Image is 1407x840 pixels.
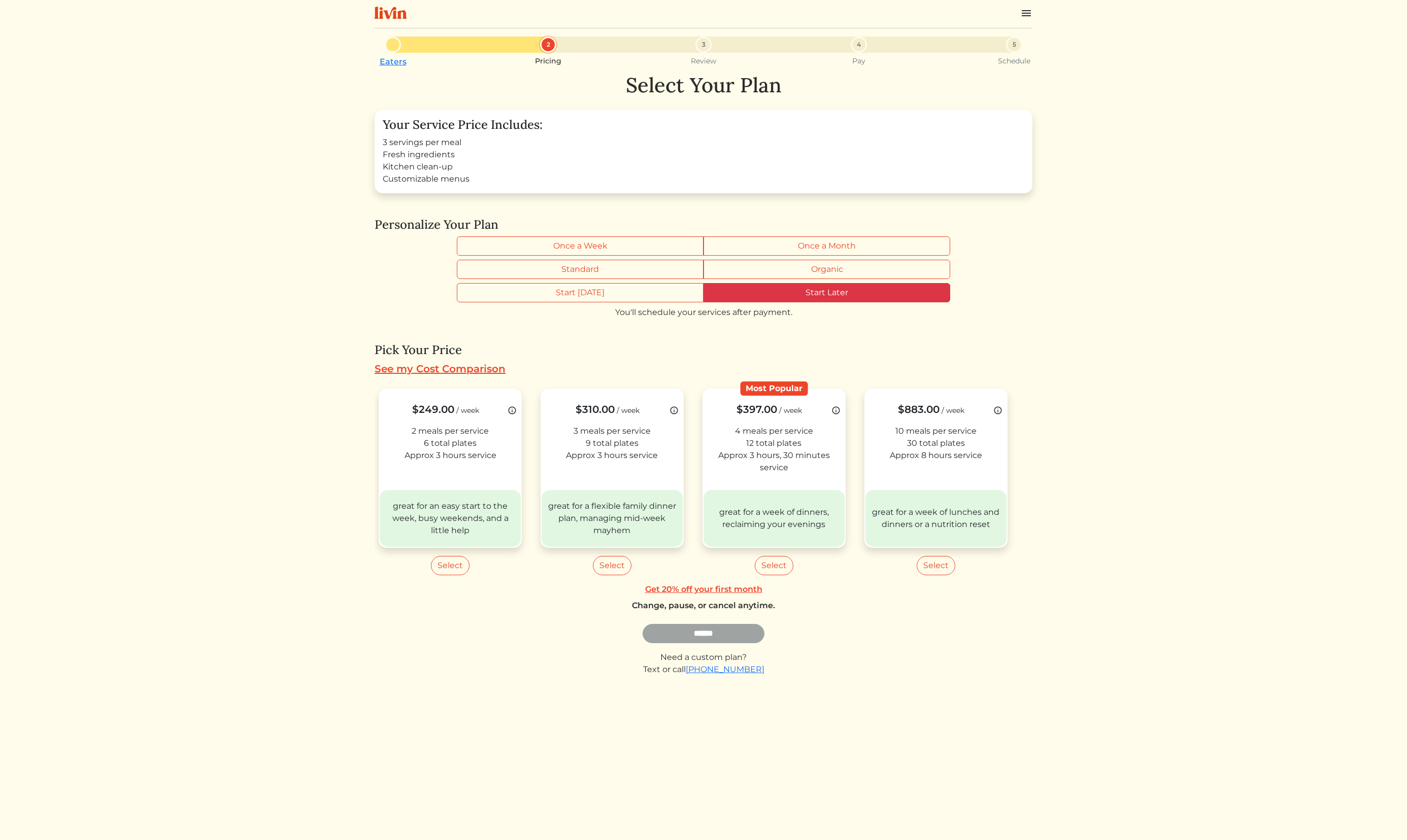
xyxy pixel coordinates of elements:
a: See my Cost Comparison [375,363,506,375]
span: / week [617,406,640,415]
div: Start timing [457,283,950,302]
div: 12 total plates [708,437,841,449]
label: Start [DATE] [457,283,703,302]
label: Standard [457,260,703,279]
div: Most Popular [740,381,808,395]
span: 3 [702,40,706,49]
div: 10 meals per service [869,425,1002,437]
span: / week [779,406,802,415]
img: info-b82cc36083291eccc7bd9128020bac289b4e643c70899b5893a93b8492caa13a.svg [508,406,517,415]
div: You'll schedule your services after payment. [375,306,1032,319]
span: 2 [547,40,550,49]
a: Get 20% off your first month [375,583,1032,596]
small: Schedule [998,57,1030,65]
div: 2 meals per service [384,425,517,437]
label: Organic [703,260,950,279]
div: Grocery type [457,260,950,279]
li: Kitchen clean-up [383,161,1024,173]
div: great for an easy start to the week, busy weekends, and a little help [380,490,521,547]
span: $883.00 [898,403,940,415]
div: great for a week of dinners, reclaiming your evenings [703,490,845,547]
img: info-b82cc36083291eccc7bd9128020bac289b4e643c70899b5893a93b8492caa13a.svg [831,406,841,415]
li: Fresh ingredients [383,149,1024,161]
div: 6 total plates [384,437,517,449]
div: 4 meals per service [708,425,841,437]
img: info-b82cc36083291eccc7bd9128020bac289b4e643c70899b5893a93b8492caa13a.svg [993,406,1002,415]
span: / week [942,406,964,415]
button: Select [431,556,470,575]
div: Change, pause, or cancel anytime. [375,600,1032,612]
label: Once a Month [703,236,950,256]
div: 30 total plates [869,437,1002,449]
label: Once a Week [457,236,703,256]
small: Pay [852,57,865,65]
h4: Personalize Your Plan [375,218,1032,232]
h4: Pick Your Price [375,343,1032,358]
div: 3 meals per service [546,425,679,437]
span: 4 [857,40,861,49]
img: menu_hamburger-cb6d353cf0ecd9f46ceae1c99ecbeb4a00e71ca567a856bd81f57e9d8c17bb26.svg [1020,7,1032,19]
div: Approx 3 hours service [384,449,517,462]
button: Select [755,556,793,575]
span: $397.00 [736,403,777,415]
span: $310.00 [576,403,615,415]
label: Start Later [703,283,950,302]
div: 9 total plates [546,437,679,449]
a: [PHONE_NUMBER] [686,664,764,674]
span: $249.00 [412,403,454,415]
div: Need a custom plan? [375,651,1032,663]
div: Billing frequency [457,236,950,256]
div: Approx 3 hours, 30 minutes service [708,449,841,474]
div: Approx 3 hours service [546,449,679,462]
span: 5 [1013,40,1016,49]
li: Customizable menus [383,173,1024,185]
h1: Select Your Plan [375,73,1032,97]
button: Select [917,556,955,575]
div: great for a flexible family dinner plan, managing mid-week mayhem [542,490,683,547]
li: 3 servings per meal [383,136,1024,149]
button: Select [593,556,631,575]
h4: Your Service Price Includes: [383,118,1024,132]
a: Eaters [380,57,407,66]
span: / week [456,406,479,415]
div: Text or call [375,663,1032,676]
img: info-b82cc36083291eccc7bd9128020bac289b4e643c70899b5893a93b8492caa13a.svg [669,406,679,415]
img: livin-logo-a0d97d1a881af30f6274990eb6222085a2533c92bbd1e4f22c21b4f0d0e3210c.svg [375,7,407,19]
div: great for a week of lunches and dinners or a nutrition reset [865,490,1007,547]
div: Approx 8 hours service [869,449,1002,462]
small: Pricing [535,57,561,65]
small: Review [691,57,716,65]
